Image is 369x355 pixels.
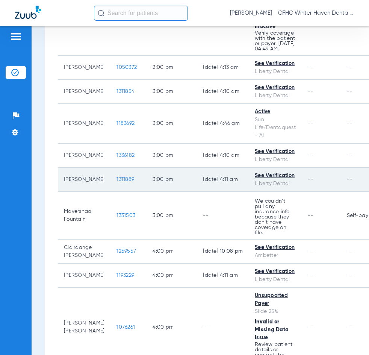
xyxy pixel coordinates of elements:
span: -- [308,65,313,70]
span: -- [308,273,313,278]
p: Verify coverage with the patient or payer. [DATE] 04:49 AM. [255,30,296,52]
div: See Verification [255,268,296,276]
td: 3:00 PM [147,168,197,192]
td: Clairdange [PERSON_NAME] [58,240,110,264]
div: Ambetter [255,252,296,259]
div: See Verification [255,244,296,252]
td: [DATE] 4:13 AM [197,56,249,80]
span: 1076261 [116,325,135,330]
td: [DATE] 4:11 AM [197,264,249,288]
div: Liberty Dental [255,276,296,284]
td: 3:00 PM [147,144,197,168]
div: Active [255,108,296,116]
td: [PERSON_NAME] [58,168,110,192]
td: [DATE] 4:46 AM [197,104,249,144]
div: See Verification [255,60,296,68]
div: Unsupported Payer [255,292,296,308]
td: [DATE] 4:10 AM [197,80,249,104]
td: 3:00 PM [147,104,197,144]
td: [PERSON_NAME] [58,144,110,168]
span: [PERSON_NAME] - CFHC Winter Haven Dental [230,9,354,17]
span: -- [308,121,313,126]
td: [PERSON_NAME] [58,104,110,144]
td: 3:00 PM [147,192,197,240]
input: Search for patients [94,6,188,21]
td: 3:00 PM [147,80,197,104]
td: [DATE] 10:08 PM [197,240,249,264]
div: Liberty Dental [255,68,296,76]
img: Search Icon [98,10,104,17]
p: We couldn’t pull any insurance info because they don’t have coverage on file. [255,199,296,235]
span: 1331503 [116,213,135,218]
span: Invalid or Missing Data Issue [255,319,289,340]
td: 4:00 PM [147,240,197,264]
div: Liberty Dental [255,180,296,188]
td: Mavershaa Fountain [58,192,110,240]
span: 1050372 [116,65,137,70]
span: Patient Coverage Inactive [255,8,280,29]
td: 4:00 PM [147,264,197,288]
div: See Verification [255,172,296,180]
div: Liberty Dental [255,156,296,164]
span: 1311854 [116,89,135,94]
td: [DATE] 4:10 AM [197,144,249,168]
td: [PERSON_NAME] [58,80,110,104]
span: -- [308,89,313,94]
span: 1336182 [116,153,135,158]
span: -- [308,153,313,158]
div: Liberty Dental [255,92,296,100]
span: -- [308,249,313,254]
img: Zuub Logo [15,6,41,19]
div: Slide 25% [255,308,296,316]
div: See Verification [255,148,296,156]
div: Sun Life/Dentaquest - AI [255,116,296,140]
img: hamburger-icon [10,32,22,41]
div: See Verification [255,84,296,92]
span: -- [308,177,313,182]
td: -- [197,192,249,240]
span: 1311889 [116,177,134,182]
span: 1259557 [116,249,136,254]
span: -- [308,325,313,330]
td: [PERSON_NAME] [58,264,110,288]
td: [DATE] 4:11 AM [197,168,249,192]
span: 1183692 [116,121,135,126]
span: 1193229 [116,273,134,278]
td: 2:00 PM [147,56,197,80]
iframe: Chat Widget [331,319,369,355]
span: -- [308,213,313,218]
td: [PERSON_NAME] [58,56,110,80]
